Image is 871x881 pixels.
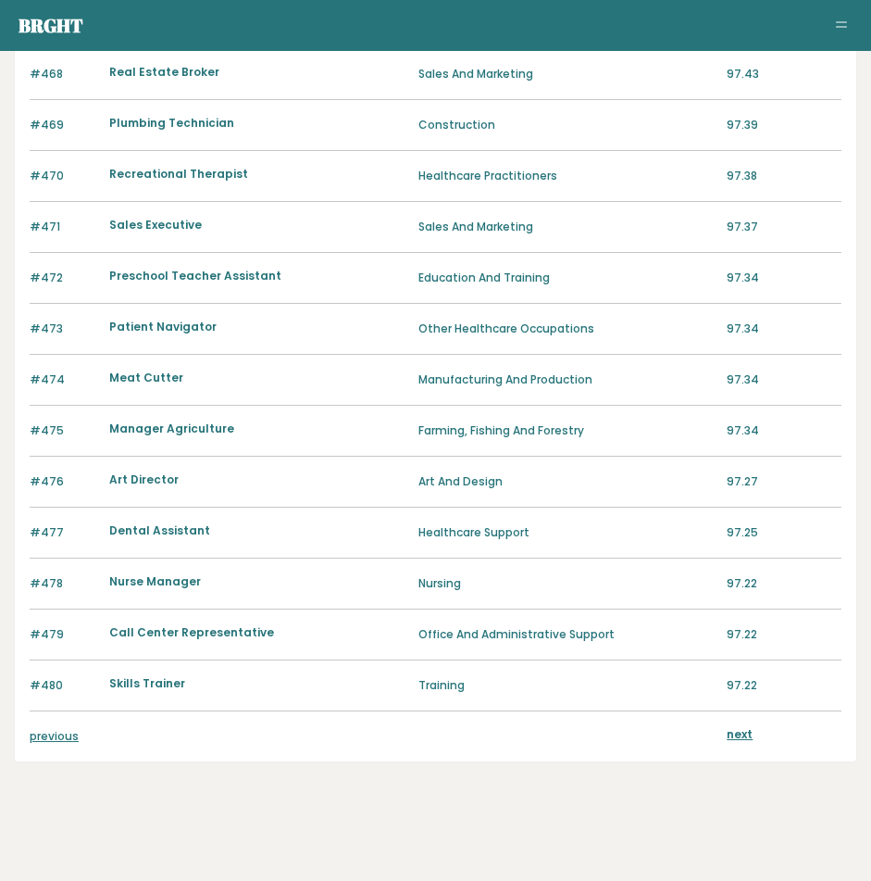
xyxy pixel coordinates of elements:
[418,321,716,337] p: Other Healthcare Occupations
[418,371,716,388] p: Manufacturing And Production
[30,677,98,694] p: #480
[30,524,98,541] p: #477
[727,524,841,541] p: 97.25
[418,524,716,541] p: Healthcare Support
[30,728,79,744] a: previous
[727,219,841,235] p: 97.37
[418,168,716,184] p: Healthcare Practitioners
[418,117,716,133] p: Construction
[109,522,210,538] a: Dental Assistant
[30,422,98,439] p: #475
[30,219,98,235] p: #471
[30,168,98,184] p: #470
[727,321,841,337] p: 97.34
[109,675,185,691] a: Skills Trainer
[418,575,716,592] p: Nursing
[727,371,841,388] p: 97.34
[727,66,841,82] p: 97.43
[830,15,852,37] button: Toggle navigation
[109,115,234,131] a: Plumbing Technician
[418,626,716,643] p: Office And Administrative Support
[30,66,98,82] p: #468
[727,575,841,592] p: 97.22
[30,626,98,643] p: #479
[30,117,98,133] p: #469
[30,371,98,388] p: #474
[727,270,841,286] p: 97.34
[418,219,716,235] p: Sales And Marketing
[418,473,716,490] p: Art And Design
[30,270,98,286] p: #472
[30,321,98,337] p: #473
[109,166,248,182] a: Recreational Therapist
[109,421,234,436] a: Manager Agriculture
[727,473,841,490] p: 97.27
[418,270,716,286] p: Education And Training
[109,268,281,283] a: Preschool Teacher Assistant
[109,319,217,334] a: Patient Navigator
[418,677,716,694] p: Training
[30,575,98,592] p: #478
[418,422,716,439] p: Farming, Fishing And Forestry
[109,472,179,487] a: Art Director
[727,422,841,439] p: 97.34
[109,217,202,233] a: Sales Executive
[727,726,753,742] a: next
[19,13,83,38] a: Brght
[30,473,98,490] p: #476
[109,624,274,640] a: Call Center Representative
[109,64,219,80] a: Real Estate Broker
[727,168,841,184] p: 97.38
[727,626,841,643] p: 97.22
[109,573,201,589] a: Nurse Manager
[727,677,841,694] p: 97.22
[418,66,716,82] p: Sales And Marketing
[109,370,183,385] a: Meat Cutter
[727,117,841,133] p: 97.39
